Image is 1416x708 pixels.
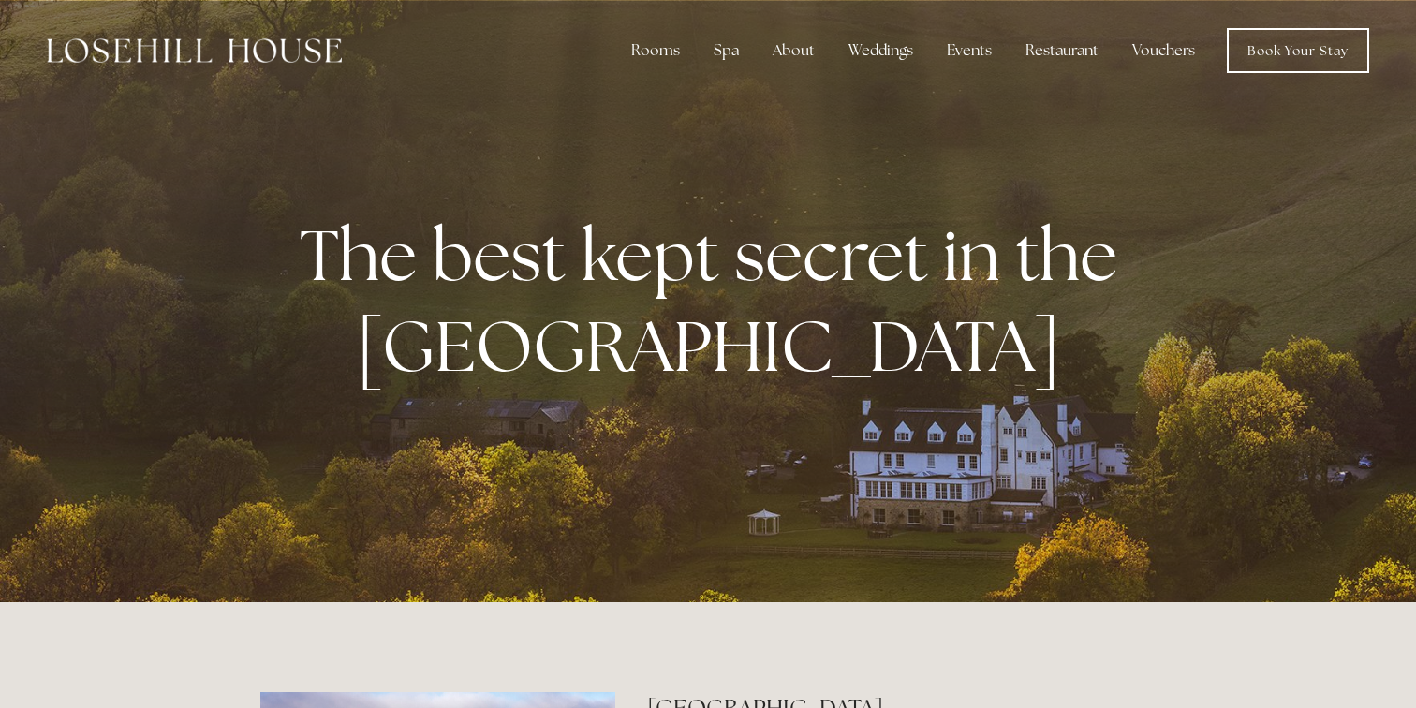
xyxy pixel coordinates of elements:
div: Weddings [833,32,928,69]
div: About [758,32,830,69]
strong: The best kept secret in the [GEOGRAPHIC_DATA] [300,209,1132,392]
div: Spa [699,32,754,69]
a: Book Your Stay [1227,28,1369,73]
div: Restaurant [1010,32,1114,69]
div: Events [932,32,1007,69]
a: Vouchers [1117,32,1210,69]
img: Losehill House [47,38,342,63]
div: Rooms [616,32,695,69]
